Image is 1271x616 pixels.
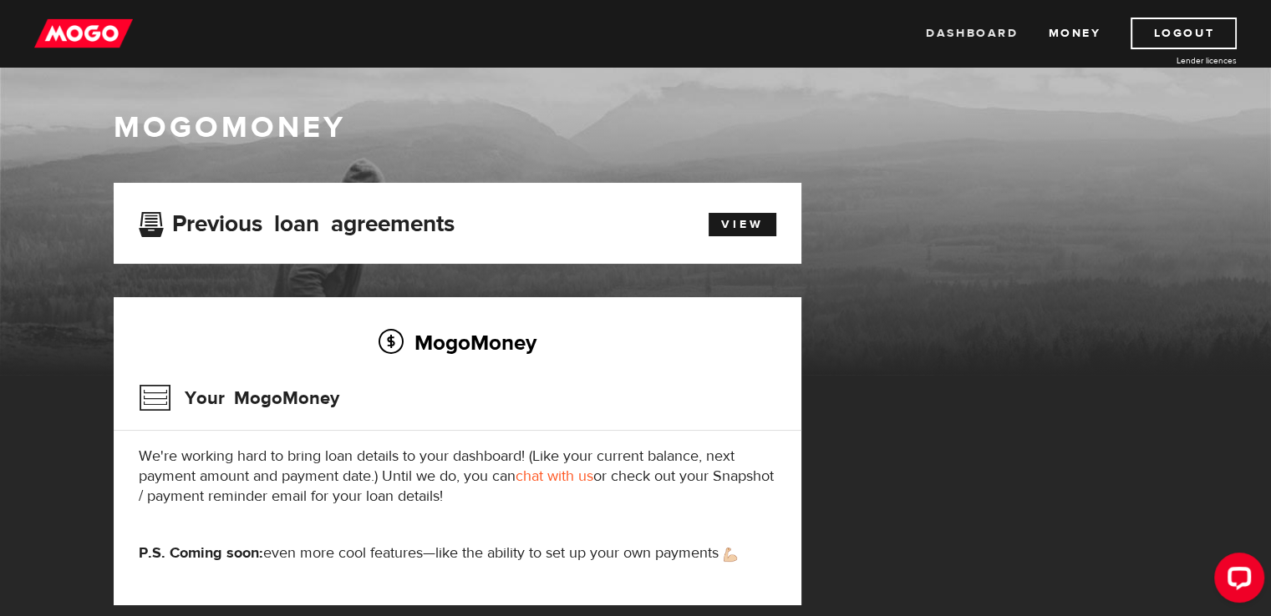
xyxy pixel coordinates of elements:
[1131,18,1237,49] a: Logout
[724,548,737,562] img: strong arm emoji
[1111,54,1237,67] a: Lender licences
[139,543,263,563] strong: P.S. Coming soon:
[139,325,776,360] h2: MogoMoney
[139,447,776,507] p: We're working hard to bring loan details to your dashboard! (Like your current balance, next paym...
[1048,18,1101,49] a: Money
[926,18,1018,49] a: Dashboard
[1201,546,1271,616] iframe: LiveChat chat widget
[139,543,776,563] p: even more cool features—like the ability to set up your own payments
[139,210,455,232] h3: Previous loan agreements
[34,18,133,49] img: mogo_logo-11ee424be714fa7cbb0f0f49df9e16ec.png
[709,213,776,236] a: View
[114,110,1158,145] h1: MogoMoney
[516,467,593,486] a: chat with us
[139,376,339,420] h3: Your MogoMoney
